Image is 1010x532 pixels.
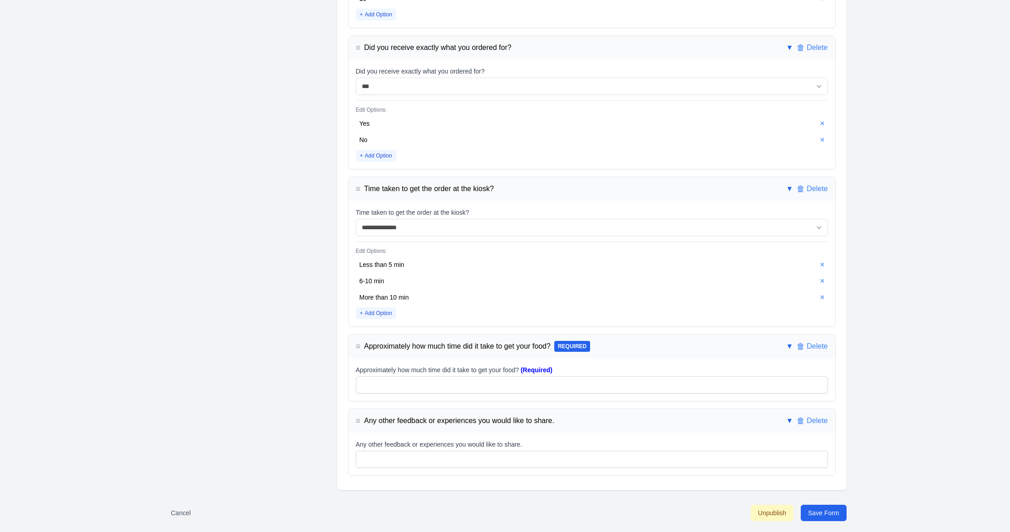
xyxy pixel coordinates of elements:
span: × [820,133,825,146]
span: × [820,117,825,130]
div: More than 10 min [356,291,813,304]
button: Unpublish [751,505,793,521]
button: × [817,276,828,286]
button: × [817,134,828,145]
button: ▼ [786,415,793,426]
span: Double-click to edit title [364,183,494,194]
div: Edit Options: [356,106,828,113]
span: ≡ [356,414,361,427]
span: × [820,258,825,271]
span: ▼ [786,417,793,424]
span: Delete [807,341,828,352]
div: Approximately how much time did it take to get your food? [356,365,828,374]
div: ≡Any other feedback or experiences you would like to share.▼🗑DeleteAny other feedback or experien... [348,409,836,476]
div: ≡Did you receive exactly what you ordered for?▼🗑DeleteDid you receive exactly what you ordered fo... [348,35,836,169]
span: × [820,275,825,287]
span: + [360,310,363,317]
button: × [817,292,828,303]
div: 6-10 min [356,275,813,287]
span: ≡ [356,41,361,54]
div: Any other feedback or experiences you would like to share. [356,440,828,449]
span: Double-click to edit title [364,42,512,53]
span: ▼ [786,185,793,192]
span: × [820,291,825,304]
button: ▼ [786,341,793,352]
span: + [360,152,363,159]
div: Less than 5 min [356,258,813,271]
span: ▼ [786,44,793,51]
span: Delete [807,42,828,53]
button: × [817,259,828,270]
div: Yes [356,117,813,130]
button: 🗑Delete [797,182,828,195]
div: Time taken to get the order at the kiosk? [356,208,828,217]
div: No [356,133,813,146]
span: Double-click to edit title [364,415,554,426]
button: Save Form [801,505,846,521]
span: 🗑 [797,414,805,427]
button: +Add Option [356,9,396,20]
button: × [817,118,828,129]
span: 🗑 [797,41,805,54]
button: 🗑Delete [797,41,828,54]
button: 🗑Delete [797,414,828,427]
div: ≡Approximately how much time did it take to get your food?REQUIRED▼🗑DeleteApproximately how much ... [348,334,836,401]
button: Cancel [164,505,198,521]
div: ≡Time taken to get the order at the kiosk?▼🗑DeleteTime taken to get the order at the kiosk?Edit O... [348,177,836,327]
button: 🗑Delete [797,340,828,353]
span: REQUIRED [554,341,590,352]
span: 🗑 [797,182,805,195]
span: 🗑 [797,340,805,353]
span: + [360,11,363,18]
button: +Add Option [356,150,396,162]
button: ▼ [786,42,793,53]
span: ▼ [786,342,793,350]
span: ≡ [356,340,361,353]
div: Edit Options: [356,247,828,255]
span: Delete [807,183,828,194]
span: Double-click to edit title [364,341,551,352]
button: +Add Option [356,307,396,319]
button: ▼ [786,183,793,194]
span: Delete [807,415,828,426]
span: ≡ [356,182,361,195]
div: Did you receive exactly what you ordered for? [356,67,828,76]
span: (Required) [519,366,552,374]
